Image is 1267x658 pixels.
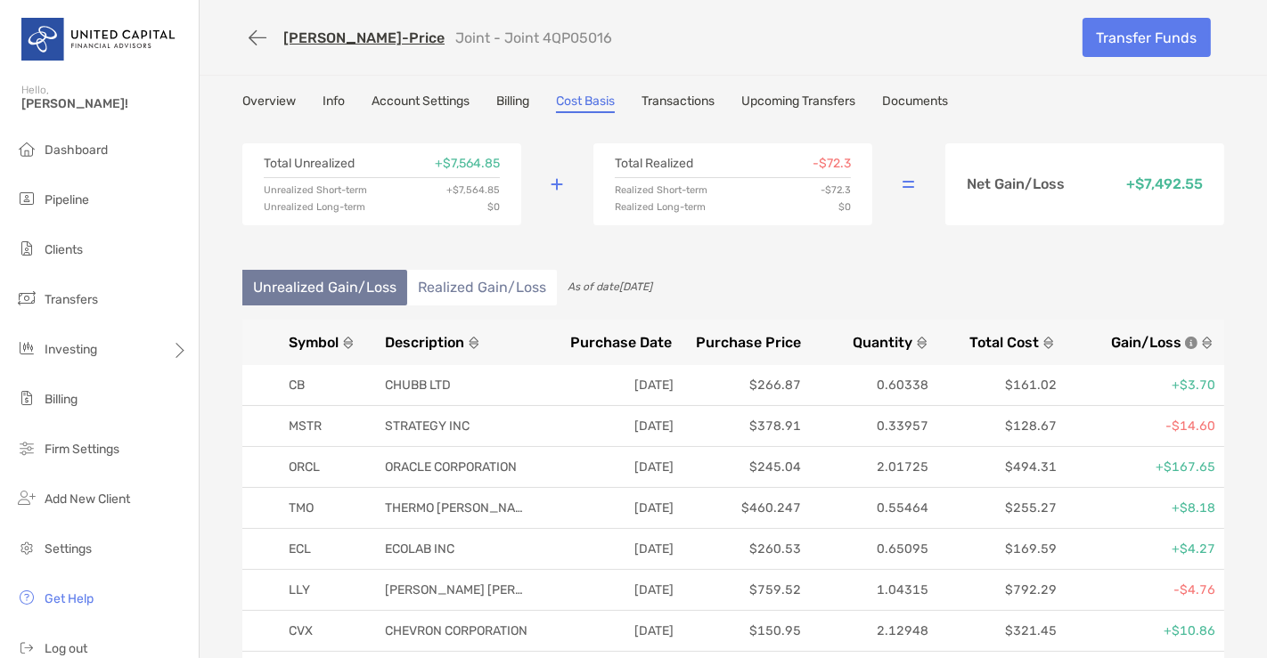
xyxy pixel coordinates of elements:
p: TMO [289,497,360,519]
p: THERMO [PERSON_NAME] SCIENTIFIC INC [385,497,527,519]
img: sort [468,337,480,349]
span: Pipeline [45,192,89,207]
a: Documents [882,93,948,113]
img: clients icon [16,238,37,259]
p: $150.95 [681,620,801,642]
p: $0 [487,202,500,212]
p: 2.12948 [808,620,928,642]
p: $792.29 [936,579,1056,601]
p: $245.04 [681,456,801,478]
img: billing icon [16,387,37,409]
p: ECL [289,538,360,560]
span: Investing [45,342,97,357]
img: get-help icon [16,587,37,608]
img: sort [1201,337,1214,349]
p: [DATE] [553,620,674,642]
button: Gain/Lossicon info [1062,334,1214,351]
p: $0 [838,202,851,212]
button: Purchase Price [679,334,802,351]
img: pipeline icon [16,188,37,209]
p: -$72.3 [821,185,851,195]
p: +$10.86 [1064,620,1215,642]
img: logout icon [16,637,37,658]
p: MSTR [289,415,360,437]
img: settings icon [16,537,37,558]
img: United Capital Logo [21,7,177,71]
img: investing icon [16,337,37,359]
p: + $7,564.85 [435,158,500,170]
p: $759.52 [681,579,801,601]
img: sort [342,337,355,349]
span: Firm Settings [45,442,119,457]
button: Symbol [289,334,378,351]
a: Info [323,93,345,113]
p: $266.87 [681,374,801,396]
img: add_new_client icon [16,487,37,508]
p: Joint - Joint 4QP05016 [455,29,612,46]
p: [DATE] [553,538,674,560]
p: CHUBB LTD [385,374,527,396]
p: [DATE] [553,415,674,437]
span: Description [385,334,464,351]
button: Quantity [808,334,928,351]
span: Log out [45,641,87,656]
span: Dashboard [45,142,108,158]
img: sort [1042,337,1055,349]
a: Overview [242,93,296,113]
span: Symbol [289,334,339,351]
p: 0.33957 [808,415,928,437]
a: Cost Basis [556,93,615,113]
span: Gain/Loss [1111,334,1181,351]
p: +$3.70 [1064,374,1215,396]
p: Unrealized Short-term [264,185,367,195]
p: [DATE] [553,374,674,396]
span: Total Cost [969,334,1039,351]
span: Purchase Date [570,334,672,351]
p: $128.67 [936,415,1056,437]
p: Realized Short-term [615,185,707,195]
img: dashboard icon [16,138,37,159]
p: $494.31 [936,456,1056,478]
p: + $7,492.55 [1126,177,1203,191]
p: ORCL [289,456,360,478]
a: Account Settings [372,93,470,113]
img: firm-settings icon [16,437,37,459]
span: Purchase Price [696,334,801,351]
p: +$4.27 [1064,538,1215,560]
span: Transfers [45,292,98,307]
p: 0.55464 [808,497,928,519]
span: [PERSON_NAME]! [21,96,188,111]
p: CHEVRON CORPORATION [385,620,527,642]
a: [PERSON_NAME]-Price [283,29,445,46]
p: $255.27 [936,497,1056,519]
span: Add New Client [45,491,130,507]
p: [DATE] [553,579,674,601]
p: -$4.76 [1064,579,1215,601]
p: Total Unrealized [264,158,355,170]
p: $460.247 [681,497,801,519]
p: $378.91 [681,415,801,437]
p: + $7,564.85 [446,185,500,195]
p: +$167.65 [1064,456,1215,478]
p: [DATE] [553,456,674,478]
span: Get Help [45,591,94,606]
p: ORACLE CORPORATION [385,456,527,478]
img: icon info [1185,337,1198,349]
button: Purchase Date [552,334,672,351]
p: 0.60338 [808,374,928,396]
p: [PERSON_NAME] [PERSON_NAME] & CO [385,579,527,601]
a: Transactions [642,93,715,113]
p: -$14.60 [1064,415,1215,437]
a: Upcoming Transfers [741,93,855,113]
p: Total Realized [615,158,693,170]
span: Billing [45,392,78,407]
span: Settings [45,541,92,556]
p: ECOLAB INC [385,538,527,560]
img: transfers icon [16,288,37,309]
img: sort [916,337,928,349]
p: Net Gain/Loss [967,177,1065,191]
span: Clients [45,242,83,257]
p: [DATE] [553,497,674,519]
p: 2.01725 [808,456,928,478]
span: As of date [DATE] [568,280,652,293]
